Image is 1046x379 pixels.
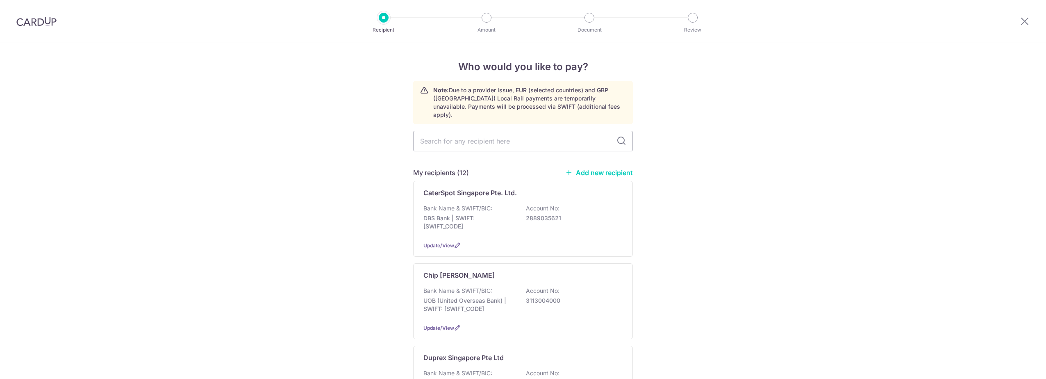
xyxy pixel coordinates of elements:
[565,169,633,177] a: Add new recipient
[16,16,57,26] img: CardUp
[526,204,559,212] p: Account No:
[413,168,469,178] h5: My recipients (12)
[433,86,626,119] p: Due to a provider issue, EUR (selected countries) and GBP ([GEOGRAPHIC_DATA]) Local Rail payments...
[413,131,633,151] input: Search for any recipient here
[423,204,492,212] p: Bank Name & SWIFT/BIC:
[662,26,723,34] p: Review
[423,188,517,198] p: CaterSpot Singapore Pte. Ltd.
[433,87,449,94] strong: Note:
[423,270,495,280] p: Chip [PERSON_NAME]
[423,297,515,313] p: UOB (United Overseas Bank) | SWIFT: [SWIFT_CODE]
[423,369,492,377] p: Bank Name & SWIFT/BIC:
[526,297,618,305] p: 3113004000
[456,26,517,34] p: Amount
[423,325,454,331] a: Update/View
[423,287,492,295] p: Bank Name & SWIFT/BIC:
[526,214,618,222] p: 2889035621
[413,59,633,74] h4: Who would you like to pay?
[994,354,1038,375] iframe: Opens a widget where you can find more information
[353,26,414,34] p: Recipient
[526,287,559,295] p: Account No:
[423,353,504,363] p: Duprex Singapore Pte Ltd
[423,214,515,231] p: DBS Bank | SWIFT: [SWIFT_CODE]
[423,242,454,249] a: Update/View
[559,26,620,34] p: Document
[526,369,559,377] p: Account No:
